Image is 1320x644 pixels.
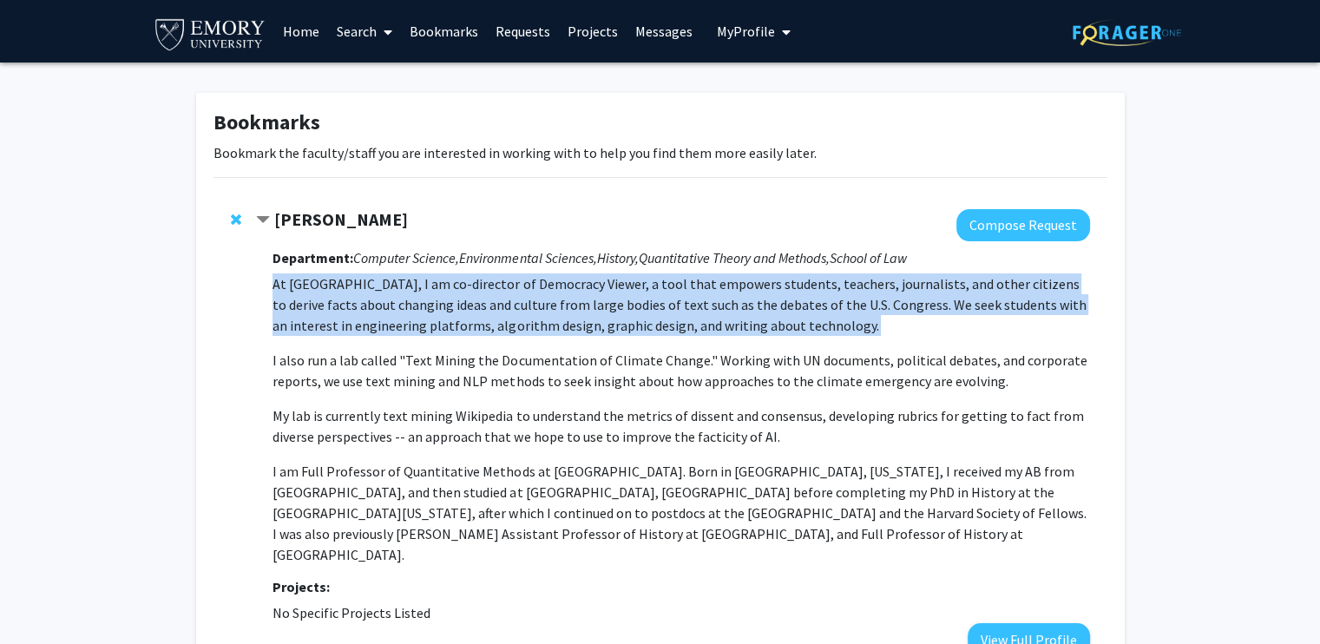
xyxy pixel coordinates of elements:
[274,208,408,230] strong: [PERSON_NAME]
[273,273,1089,336] p: At [GEOGRAPHIC_DATA], I am co-director of Democracy Viewer, a tool that empowers students, teache...
[213,142,1107,163] p: Bookmark the faculty/staff you are interested in working with to help you find them more easily l...
[273,350,1089,391] p: I also run a lab called "Text Mining the Documentation of Climate Change." Working with UN docume...
[829,249,906,266] i: School of Law
[153,14,268,53] img: Emory University Logo
[273,578,330,595] strong: Projects:
[273,461,1089,565] p: I am Full Professor of Quantitative Methods at [GEOGRAPHIC_DATA]. Born in [GEOGRAPHIC_DATA], [US_...
[328,1,401,62] a: Search
[13,566,74,631] iframe: Chat
[273,405,1089,447] p: My lab is currently text mining Wikipedia to understand the metrics of dissent and consensus, dev...
[353,249,459,266] i: Computer Science,
[627,1,701,62] a: Messages
[401,1,487,62] a: Bookmarks
[956,209,1090,241] button: Compose Request to Jo Guldi
[213,110,1107,135] h1: Bookmarks
[559,1,627,62] a: Projects
[638,249,829,266] i: Quantitative Theory and Methods,
[274,1,328,62] a: Home
[717,23,775,40] span: My Profile
[487,1,559,62] a: Requests
[596,249,638,266] i: History,
[231,213,241,227] span: Remove Jo Guldi from bookmarks
[273,249,353,266] strong: Department:
[459,249,596,266] i: Environmental Sciences,
[256,214,270,227] span: Contract Jo Guldi Bookmark
[1073,19,1181,46] img: ForagerOne Logo
[273,604,430,621] span: No Specific Projects Listed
